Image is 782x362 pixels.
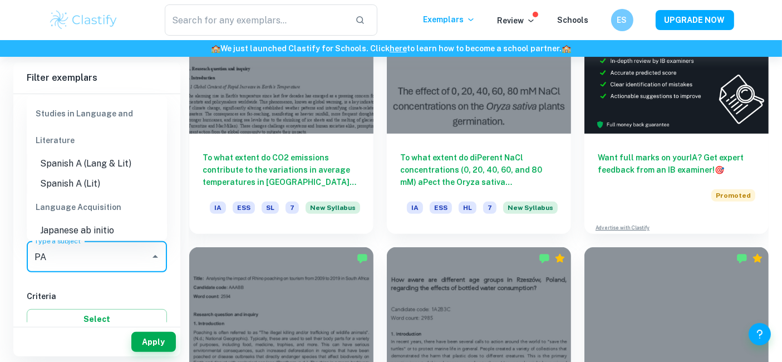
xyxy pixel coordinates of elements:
h6: We just launched Clastify for Schools. Click to learn how to become a school partner. [2,42,780,55]
h6: To what extent do CO2 emissions contribute to the variations in average temperatures in [GEOGRAPH... [203,151,360,188]
span: 🎯 [715,165,724,174]
span: 🏫 [562,44,571,53]
span: HL [459,202,476,214]
img: Marked [736,253,747,264]
img: Clastify logo [48,9,119,31]
button: College [106,94,136,121]
h6: Filter exemplars [13,62,180,94]
div: Premium [554,253,565,264]
div: Studies in Language and Literature [27,100,167,154]
span: IA [407,202,423,214]
span: ESS [233,202,255,214]
span: IA [210,202,226,214]
button: UPGRADE NOW [656,10,734,30]
button: Apply [131,332,176,352]
div: Language Acquisition [27,194,167,221]
span: New Syllabus [503,202,558,214]
span: Promoted [711,189,755,202]
a: Advertise with Clastify [596,224,650,232]
a: Schools [558,16,589,25]
span: 7 [483,202,496,214]
span: SL [262,202,279,214]
li: Spanish A (Lang & Lit) [27,154,167,174]
input: Search for any exemplars... [165,4,347,36]
a: here [390,44,407,53]
button: IB [57,94,84,121]
h6: Want full marks on your IA ? Get expert feedback from an IB examiner! [598,151,755,176]
p: Review [498,14,535,27]
label: Type a subject [35,236,81,246]
li: Spanish A (Lit) [27,174,167,194]
p: Exemplars [424,13,475,26]
button: Close [147,249,163,265]
span: 7 [286,202,299,214]
span: 🏫 [211,44,220,53]
button: ES [611,9,633,31]
h6: Criteria [27,290,167,302]
li: Japanese [27,241,167,261]
span: ESS [430,202,452,214]
h6: To what extent do diPerent NaCl concentrations (0, 20, 40, 60, and 80 mM) aPect the Oryza sativa ... [400,151,558,188]
button: Select [27,309,167,329]
div: Filter type choice [57,94,136,121]
div: Starting from the May 2026 session, the ESS IA requirements have changed. We created this exempla... [503,202,558,221]
span: New Syllabus [306,202,360,214]
h6: ES [616,14,628,26]
button: Help and Feedback [749,323,771,345]
div: Premium [752,253,763,264]
img: Marked [357,253,368,264]
li: Japanese ab initio [27,221,167,241]
div: Starting from the May 2026 session, the ESS IA requirements have changed. We created this exempla... [306,202,360,221]
img: Marked [539,253,550,264]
